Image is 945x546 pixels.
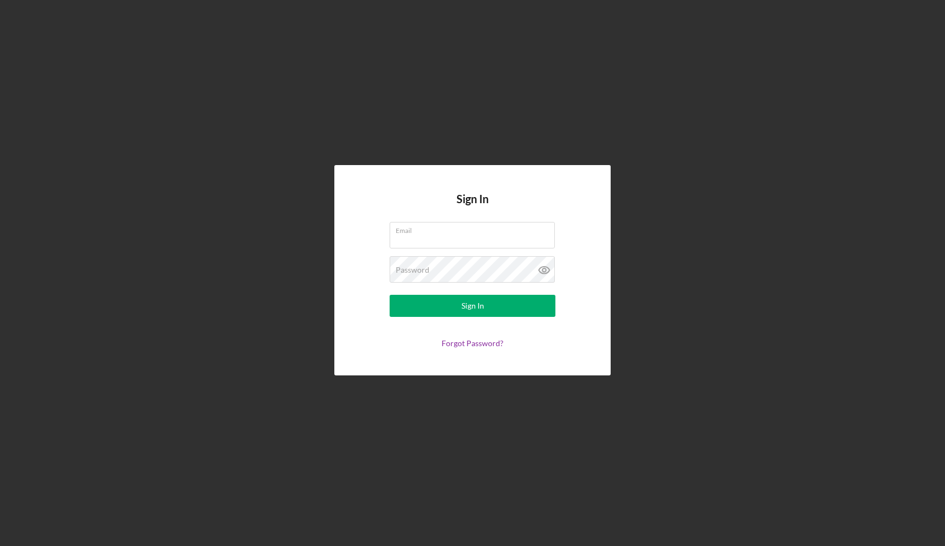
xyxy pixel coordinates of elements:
a: Forgot Password? [442,338,503,348]
label: Password [396,266,429,274]
button: Sign In [390,295,555,317]
div: Sign In [461,295,484,317]
label: Email [396,222,555,235]
h4: Sign In [456,193,489,222]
